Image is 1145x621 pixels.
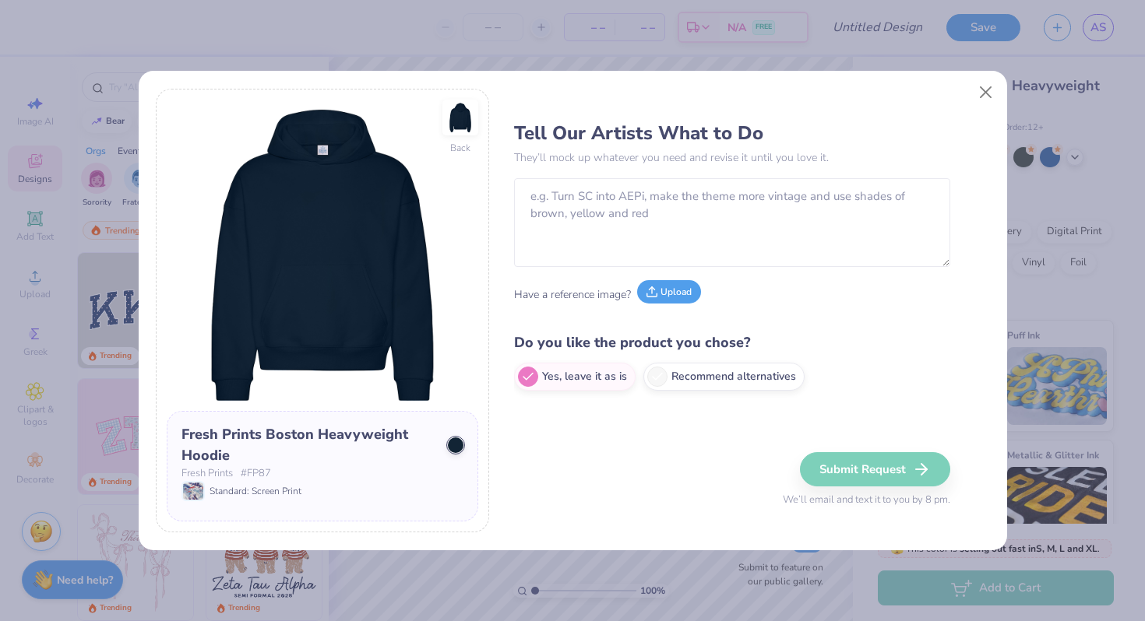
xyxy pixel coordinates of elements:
label: Yes, leave it as is [514,363,636,391]
img: Standard: Screen Print [183,482,203,500]
div: Back [450,141,470,155]
span: Have a reference image? [514,286,631,303]
span: Standard: Screen Print [210,484,301,498]
span: We’ll email and text it to you by 8 pm. [783,493,950,508]
h3: Tell Our Artists What to Do [514,121,950,145]
p: They’ll mock up whatever you need and revise it until you love it. [514,149,950,166]
h4: Do you like the product you chose? [514,332,950,354]
span: Fresh Prints [181,466,233,482]
button: Upload [637,280,701,303]
span: # FP87 [241,466,271,482]
label: Recommend alternatives [643,363,805,391]
button: Close [971,78,1000,107]
div: Fresh Prints Boston Heavyweight Hoodie [181,424,435,466]
img: Back [445,102,476,133]
img: Front [167,100,478,411]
